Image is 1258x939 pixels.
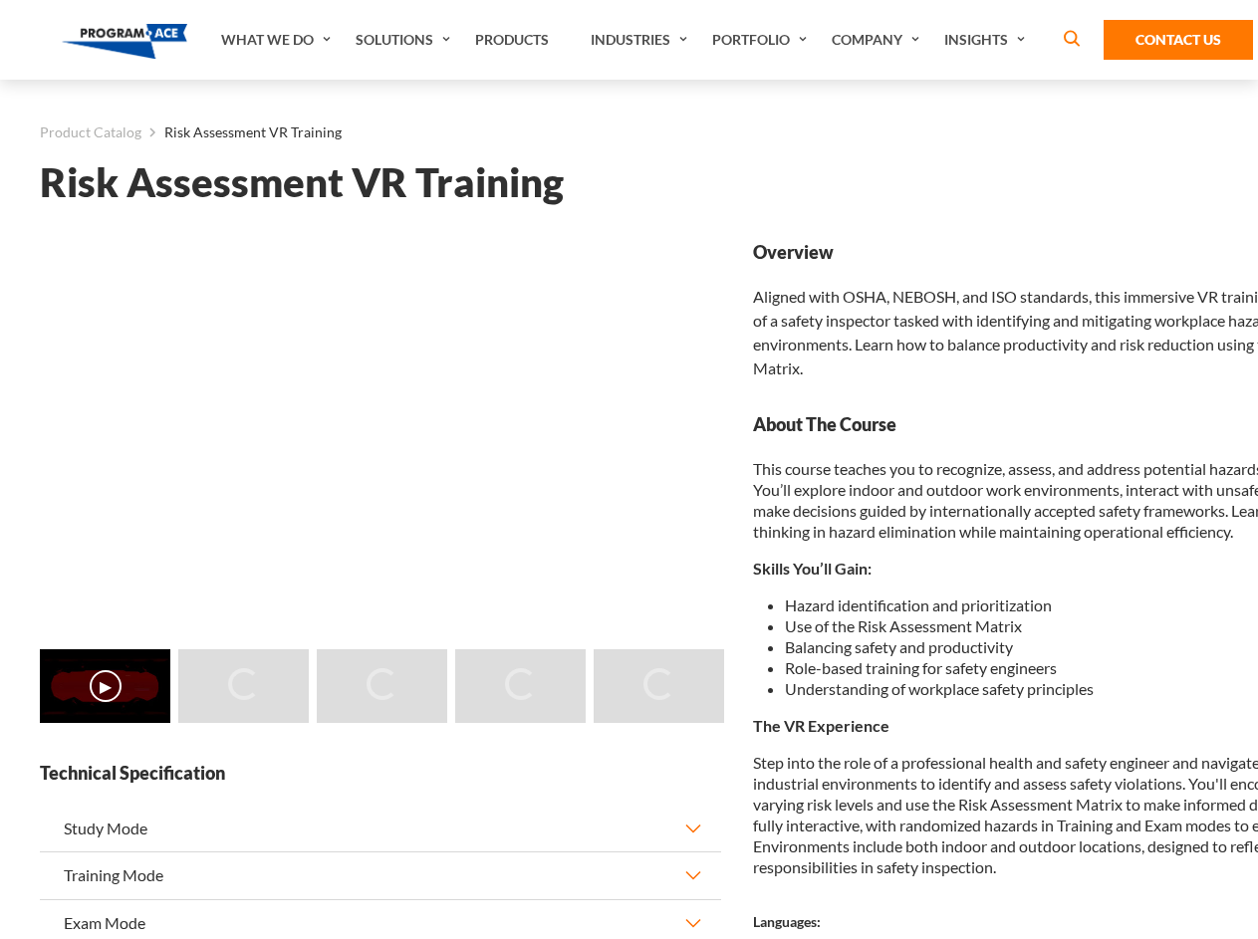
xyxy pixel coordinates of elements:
[40,649,170,723] img: Risk Assessment VR Training - Video 0
[40,761,721,786] strong: Technical Specification
[40,119,141,145] a: Product Catalog
[40,806,721,851] button: Study Mode
[62,24,188,59] img: Program-Ace
[40,852,721,898] button: Training Mode
[141,119,342,145] li: Risk Assessment VR Training
[40,240,721,623] iframe: Risk Assessment VR Training - Video 0
[90,670,122,702] button: ▶
[1104,20,1253,60] a: Contact Us
[753,913,821,930] strong: Languages:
